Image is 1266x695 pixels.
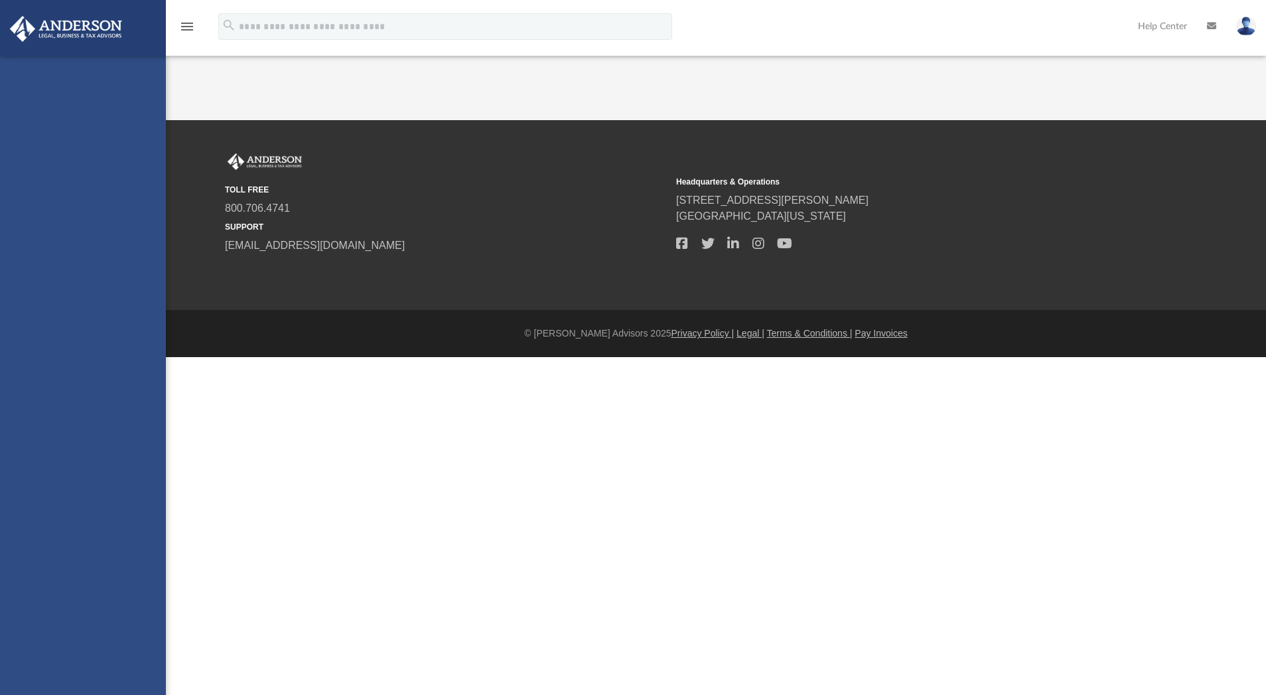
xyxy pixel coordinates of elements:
[225,221,667,233] small: SUPPORT
[671,328,735,339] a: Privacy Policy |
[1236,17,1256,36] img: User Pic
[225,153,305,171] img: Anderson Advisors Platinum Portal
[225,184,667,196] small: TOLL FREE
[767,328,853,339] a: Terms & Conditions |
[179,25,195,35] a: menu
[676,210,846,222] a: [GEOGRAPHIC_DATA][US_STATE]
[225,240,405,251] a: [EMAIL_ADDRESS][DOMAIN_NAME]
[222,18,236,33] i: search
[6,16,126,42] img: Anderson Advisors Platinum Portal
[676,176,1118,188] small: Headquarters & Operations
[676,194,869,206] a: [STREET_ADDRESS][PERSON_NAME]
[737,328,764,339] a: Legal |
[855,328,907,339] a: Pay Invoices
[225,202,290,214] a: 800.706.4741
[166,327,1266,341] div: © [PERSON_NAME] Advisors 2025
[179,19,195,35] i: menu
